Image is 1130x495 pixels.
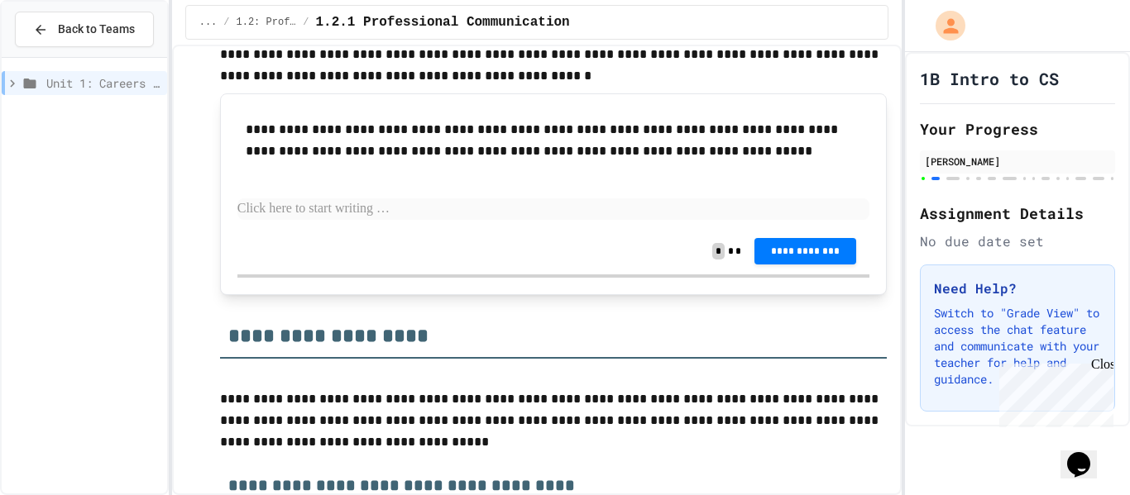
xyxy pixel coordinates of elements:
[920,117,1115,140] h2: Your Progress
[7,7,114,105] div: Chat with us now!Close
[934,278,1101,298] h3: Need Help?
[58,21,135,38] span: Back to Teams
[303,16,309,29] span: /
[920,67,1059,90] h1: 1B Intro to CS
[920,231,1115,251] div: No due date set
[918,7,970,45] div: My Account
[315,12,569,32] span: 1.2.1 Professional Communication
[223,16,229,29] span: /
[934,305,1101,388] p: Switch to "Grade View" to access the chat feature and communicate with your teacher for help and ...
[15,12,154,47] button: Back to Teams
[199,16,218,29] span: ...
[237,16,297,29] span: 1.2: Professional Communication
[920,202,1115,225] h2: Assignment Details
[46,74,160,92] span: Unit 1: Careers & Professionalism
[1061,429,1113,478] iframe: chat widget
[993,357,1113,427] iframe: chat widget
[925,154,1110,169] div: [PERSON_NAME]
